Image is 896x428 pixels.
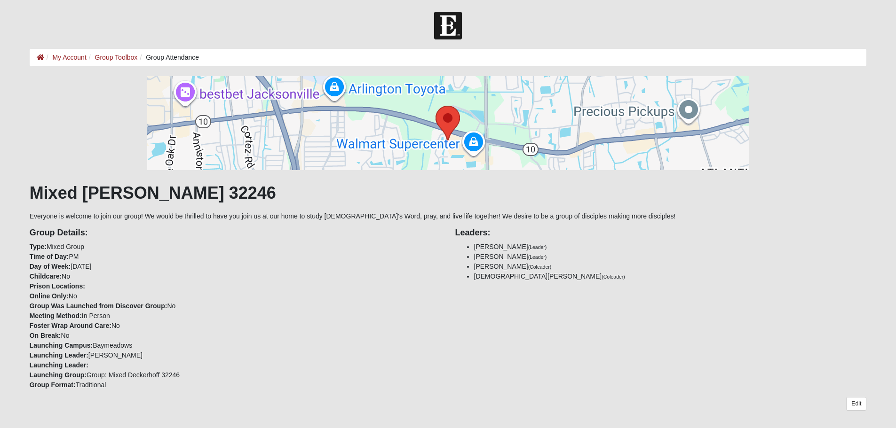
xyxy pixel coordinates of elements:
[30,351,88,359] strong: Launching Leader:
[455,228,867,238] h4: Leaders:
[30,322,111,329] strong: Foster Wrap Around Care:
[30,371,87,379] strong: Launching Group:
[30,253,69,260] strong: Time of Day:
[30,332,61,339] strong: On Break:
[474,252,867,262] li: [PERSON_NAME]
[30,381,76,389] strong: Group Format:
[846,397,866,411] a: Edit
[30,183,867,203] h1: Mixed [PERSON_NAME] 32246
[602,274,625,280] small: (Coleader)
[30,228,441,238] h4: Group Details:
[474,242,867,252] li: [PERSON_NAME]
[528,244,547,250] small: (Leader)
[30,272,62,280] strong: Childcare:
[52,54,86,61] a: My Account
[30,282,85,290] strong: Prison Locations:
[434,12,462,39] img: Church of Eleven22 Logo
[528,254,547,260] small: (Leader)
[137,53,199,62] li: Group Attendance
[30,342,93,349] strong: Launching Campus:
[30,302,167,310] strong: Group Was Launched from Discover Group:
[528,264,552,270] small: (Coleader)
[30,292,69,300] strong: Online Only:
[30,361,88,369] strong: Launching Leader:
[474,272,867,281] li: [DEMOGRAPHIC_DATA][PERSON_NAME]
[95,54,138,61] a: Group Toolbox
[30,312,82,319] strong: Meeting Method:
[474,262,867,272] li: [PERSON_NAME]
[30,243,47,250] strong: Type:
[23,221,448,390] div: Mixed Group PM [DATE] No No No In Person No No Baymeadows [PERSON_NAME] Group: Mixed Deckerhoff 3...
[30,263,71,270] strong: Day of Week:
